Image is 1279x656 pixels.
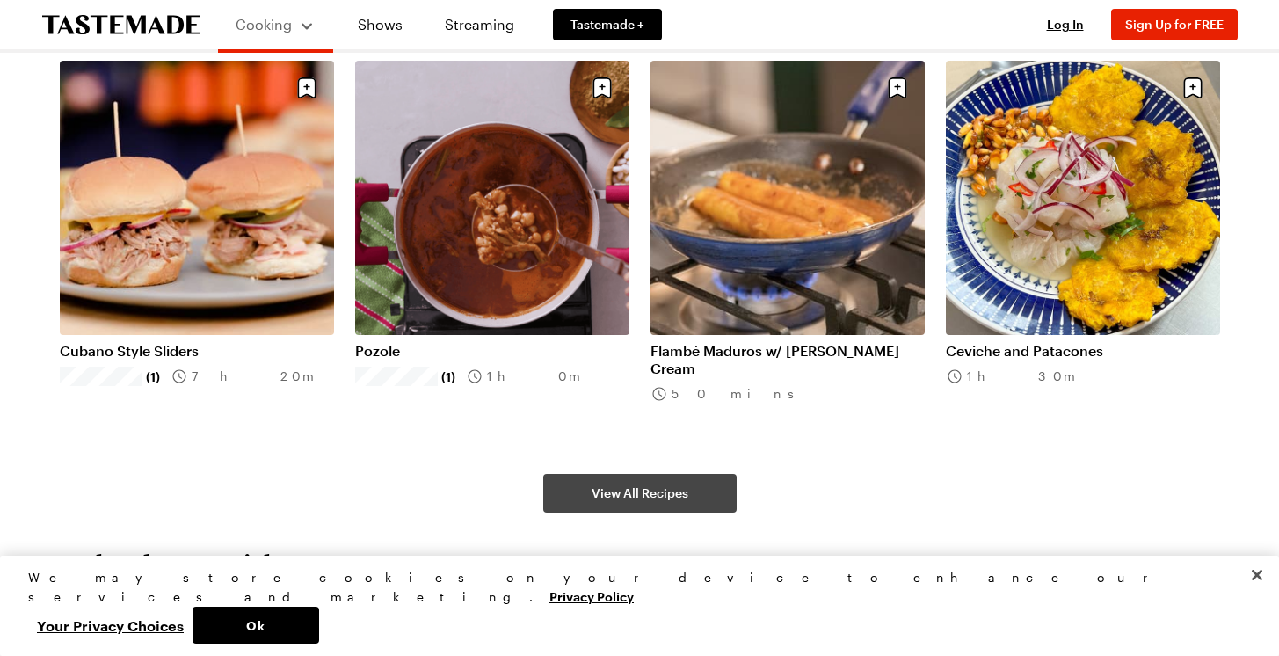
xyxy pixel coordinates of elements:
a: Cubano Style Sliders [60,342,334,360]
a: To Tastemade Home Page [42,15,200,35]
span: Tastemade + [570,16,644,33]
button: Your Privacy Choices [28,607,193,644]
span: Cooking [236,16,292,33]
button: Log In [1030,16,1101,33]
a: Tastemade + [553,9,662,40]
a: Ceviche and Patacones [946,342,1220,360]
button: Ok [193,607,319,644]
a: More information about your privacy, opens in a new tab [549,587,634,604]
a: View All Recipes [543,474,737,513]
button: Save recipe [290,71,323,105]
span: View All Recipes [592,485,688,502]
button: Save recipe [1176,71,1210,105]
button: Cooking [236,7,316,42]
a: Pozole [355,342,629,360]
button: Close [1238,556,1276,594]
h2: Make These Tonight [60,548,287,579]
button: Save recipe [585,71,619,105]
a: Flambé Maduros w/ [PERSON_NAME] Cream [650,342,925,377]
div: We may store cookies on your device to enhance our services and marketing. [28,568,1236,607]
button: Sign Up for FREE [1111,9,1238,40]
span: Sign Up for FREE [1125,17,1224,32]
div: Privacy [28,568,1236,644]
button: Save recipe [881,71,914,105]
span: Log In [1047,17,1084,32]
